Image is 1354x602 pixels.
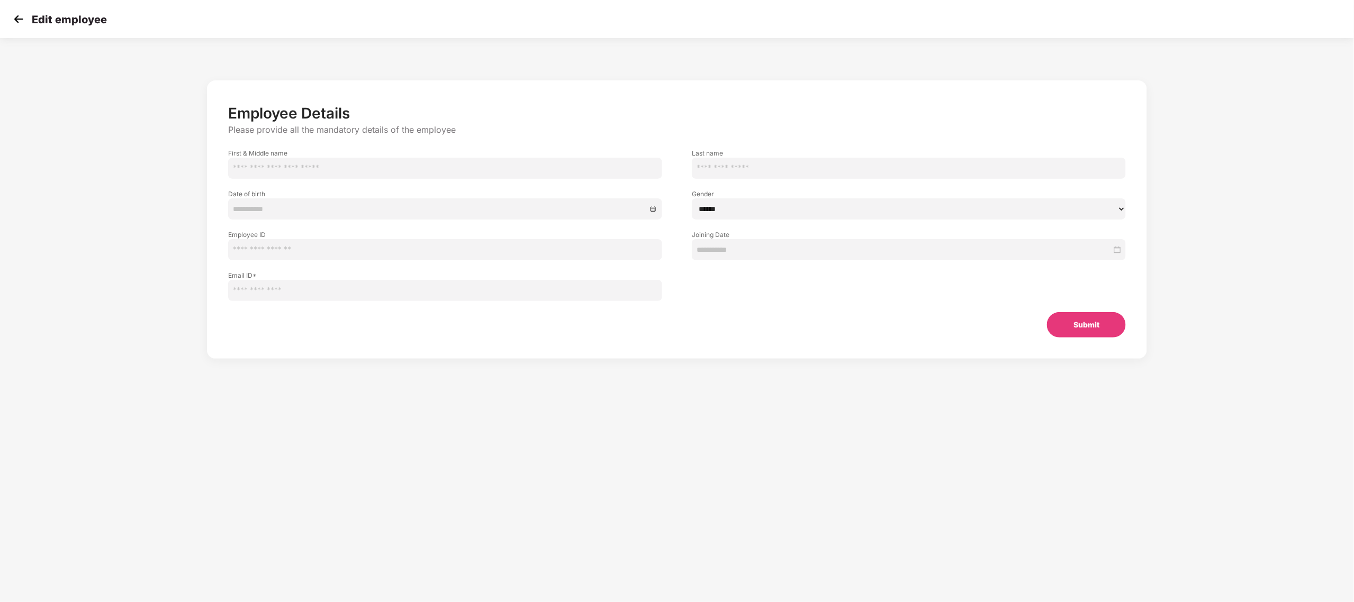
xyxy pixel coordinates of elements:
[228,149,662,158] label: First & Middle name
[228,271,662,280] label: Email ID
[228,189,662,198] label: Date of birth
[228,230,662,239] label: Employee ID
[228,124,1126,135] p: Please provide all the mandatory details of the employee
[692,189,1126,198] label: Gender
[11,11,26,27] img: svg+xml;base64,PHN2ZyB4bWxucz0iaHR0cDovL3d3dy53My5vcmcvMjAwMC9zdmciIHdpZHRoPSIzMCIgaGVpZ2h0PSIzMC...
[1047,312,1126,338] button: Submit
[692,230,1126,239] label: Joining Date
[228,104,1126,122] p: Employee Details
[32,13,107,26] p: Edit employee
[692,149,1126,158] label: Last name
